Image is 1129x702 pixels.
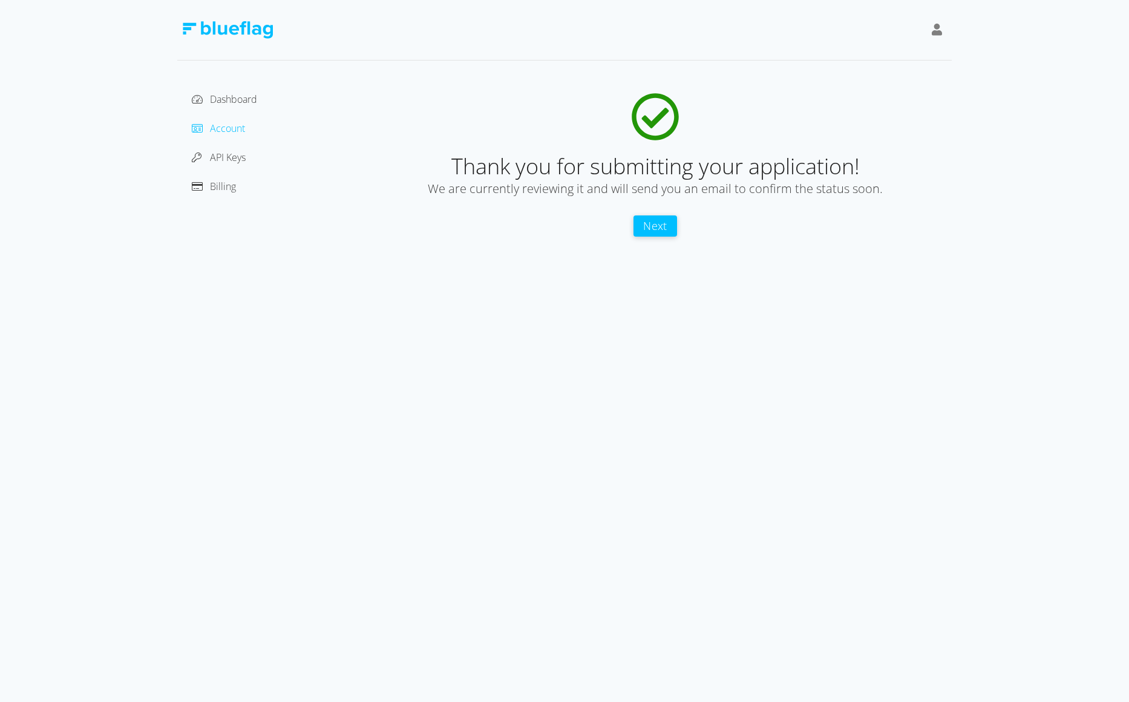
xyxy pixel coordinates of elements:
span: Thank you for submitting your application! [451,151,860,181]
a: Dashboard [192,93,257,106]
img: Blue Flag Logo [182,21,273,39]
button: Next [633,215,677,237]
span: API Keys [210,151,246,164]
a: API Keys [192,151,246,164]
a: Account [192,122,245,135]
a: Billing [192,180,236,193]
span: Account [210,122,245,135]
span: Billing [210,180,236,193]
span: Dashboard [210,93,257,106]
span: We are currently reviewing it and will send you an email to confirm the status soon. [428,180,883,197]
